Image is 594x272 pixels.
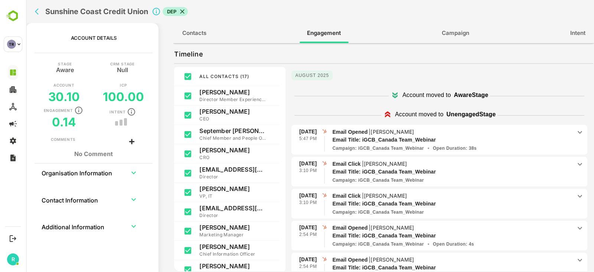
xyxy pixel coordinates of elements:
p: iGCB_Canada Team_Webinar [306,209,398,216]
p: | [335,192,382,199]
p: 5:47 PM [273,135,291,143]
p: [PERSON_NAME] [345,129,388,135]
p: [DATE] [273,224,291,231]
img: hubspot.png [295,160,302,166]
button: expand row [102,221,113,232]
p: [DATE] [273,192,291,199]
h5: Aware [30,66,48,72]
button: expand row [102,167,113,178]
p: | [342,256,389,263]
p: Chief Information Officer [173,250,240,258]
h1: No Comment [25,150,111,158]
div: TR [7,40,16,49]
img: hubspot.png [295,192,302,198]
p: iGCB_Canada Team_Webinar [306,177,398,184]
table: collapsible table [15,163,120,244]
p: iGCB_Canada Team_Webinar [306,232,533,240]
h5: 0.14 [26,115,50,129]
p: Account [27,83,49,87]
p: [PERSON_NAME] [338,161,381,167]
p: [PERSON_NAME] [173,108,240,115]
p: Email Opened [306,224,546,232]
p: iGCB_Canada Team_Webinar [306,264,533,272]
th: Contact Information [15,191,95,208]
p: | [335,161,382,167]
p: Account moved to [376,91,425,100]
span: Engagement [281,28,315,38]
th: Organisation Information [15,163,95,181]
svg: Click to close Account details panel [126,7,135,16]
p: [PERSON_NAME] [173,185,240,192]
p: [PERSON_NAME] [345,224,388,231]
span: Intent [544,28,559,38]
h5: 30.10 [22,90,54,104]
img: hubspot.png [295,128,302,135]
div: Email Opened|[PERSON_NAME]iGCB_Canada Team_WebinariGCB_Canada Team_WebinarOpen Duration: 4s [306,224,558,247]
p: iGCB_Canada Team_Webinar [306,145,398,152]
p: [PERSON_NAME] [345,256,388,263]
div: Comments [25,137,50,143]
img: hubspot.png [295,224,302,230]
p: CRO [173,154,240,161]
button: Logout [8,233,18,243]
p: Stage [32,62,46,66]
p: [DATE] [273,256,291,263]
p: | [342,224,389,231]
div: Email Click|[PERSON_NAME]iGCB_Canada Team_WebinariGCB_Canada Team_Webinar [306,160,558,184]
div: Email Opened|[PERSON_NAME]iGCB_Canada Team_WebinariGCB_Canada Team_WebinarOpen Duration: 38s [306,128,558,152]
p: [PERSON_NAME] [173,262,240,270]
p: September [PERSON_NAME] [173,127,240,135]
button: expand row [102,194,113,205]
div: Email Click|[PERSON_NAME]iGCB_Canada Team_WebinariGCB_Canada Team_Webinar [306,192,558,216]
p: CEO [173,115,240,123]
p: 2:54 PM [273,231,291,239]
h5: 100.00 [77,90,118,104]
p: Chief Member and People Officer [173,135,240,142]
p: VP, IT [173,192,240,200]
img: BambooboxLogoMark.f1c84d78b4c51b1a7b5f700c9845e183.svg [4,9,23,23]
p: Email Click [306,160,546,168]
p: 3:10 PM [273,199,291,207]
p: [PERSON_NAME] [173,88,240,96]
p: CRM Stage [84,62,109,66]
div: full width tabs example [147,23,568,43]
p: [EMAIL_ADDRESS][DOMAIN_NAME] [173,166,240,173]
p: Open Duration : 4s [407,241,448,247]
span: DEP [137,8,155,15]
p: 3:10 PM [273,167,291,175]
p: Account Details [45,35,91,41]
p: [DATE] [273,160,291,167]
p: Director [173,212,240,219]
p: iGCB_Canada Team_Webinar [306,241,398,247]
p: Director [173,173,240,181]
p: Marketing Manager [173,231,240,239]
button: back [7,6,18,17]
h2: Sunshine Coast Credit Union [19,7,122,16]
span: Contacts [156,28,180,38]
p: Open Duration : 38s [407,145,451,152]
p: iGCB_Canada Team_Webinar [306,200,533,208]
p: iGCB_Canada Team_Webinar [306,168,533,176]
p: August 2025 [265,71,307,80]
p: [PERSON_NAME] [173,224,240,231]
p: [EMAIL_ADDRESS][DOMAIN_NAME] [173,204,240,212]
p: Email Opened [306,128,546,136]
p: Timeline [148,48,177,60]
p: Aware Stage [428,91,463,100]
p: 2:54 PM [273,263,291,271]
p: Unengaged Stage [421,110,470,119]
p: Email Click [306,192,546,200]
div: R [7,253,19,265]
p: Account moved to [369,110,417,119]
p: Email Opened [306,256,546,264]
button: trend [102,121,104,123]
img: hubspot.png [295,256,302,262]
p: [PERSON_NAME] [338,192,381,199]
p: iGCB_Canada Team_Webinar [306,136,533,144]
p: [PERSON_NAME] [173,146,240,154]
p: Intent [84,110,100,114]
p: ICP [94,83,101,87]
p: [DATE] [273,128,291,135]
th: Additional Information [15,217,95,235]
